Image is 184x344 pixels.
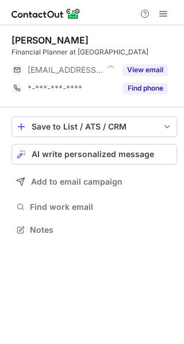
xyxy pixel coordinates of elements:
button: Add to email campaign [11,171,177,192]
button: Find work email [11,199,177,215]
span: [EMAIL_ADDRESS][DOMAIN_NAME] [28,65,103,75]
button: Reveal Button [122,83,168,94]
span: Find work email [30,202,172,212]
button: AI write personalized message [11,144,177,165]
div: [PERSON_NAME] [11,34,89,46]
div: Save to List / ATS / CRM [32,122,157,131]
button: save-profile-one-click [11,116,177,137]
span: Add to email campaign [31,177,122,186]
button: Reveal Button [122,64,168,76]
div: Financial Planner at [GEOGRAPHIC_DATA] [11,47,177,57]
button: Notes [11,222,177,238]
span: AI write personalized message [32,150,154,159]
img: ContactOut v5.3.10 [11,7,80,21]
span: Notes [30,225,172,235]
